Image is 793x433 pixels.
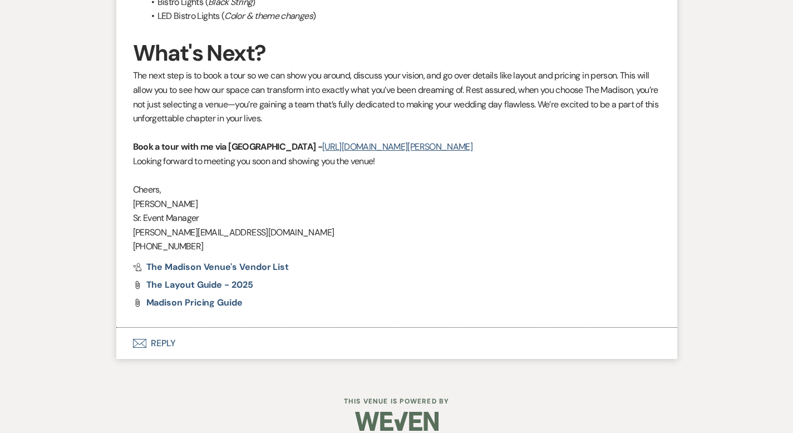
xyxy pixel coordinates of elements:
[224,10,313,22] em: Color & theme changes
[133,141,322,152] strong: Book a tour with me via [GEOGRAPHIC_DATA] -
[133,225,661,240] p: [PERSON_NAME][EMAIL_ADDRESS][DOMAIN_NAME]
[146,281,253,289] a: The Layout Guide - 2025
[133,183,661,197] p: Cheers,
[133,38,266,67] strong: What's Next?
[133,211,661,225] p: Sr. Event Manager
[133,68,661,125] p: The next step is to book a tour so we can show you around, discuss your vision, and go over detai...
[133,239,661,254] p: [PHONE_NUMBER]
[133,197,661,211] p: [PERSON_NAME]
[144,9,661,23] li: LED Bistro Lights ( )
[146,279,253,291] span: The Layout Guide - 2025
[116,328,677,359] button: Reply
[146,261,289,273] span: The Madison Venue's Vendor List
[133,154,661,169] p: Looking forward to meeting you soon and showing you the venue!
[146,298,243,307] a: Madison Pricing Guide
[146,297,243,308] span: Madison Pricing Guide
[133,263,289,272] a: The Madison Venue's Vendor List
[322,141,472,152] a: [URL][DOMAIN_NAME][PERSON_NAME]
